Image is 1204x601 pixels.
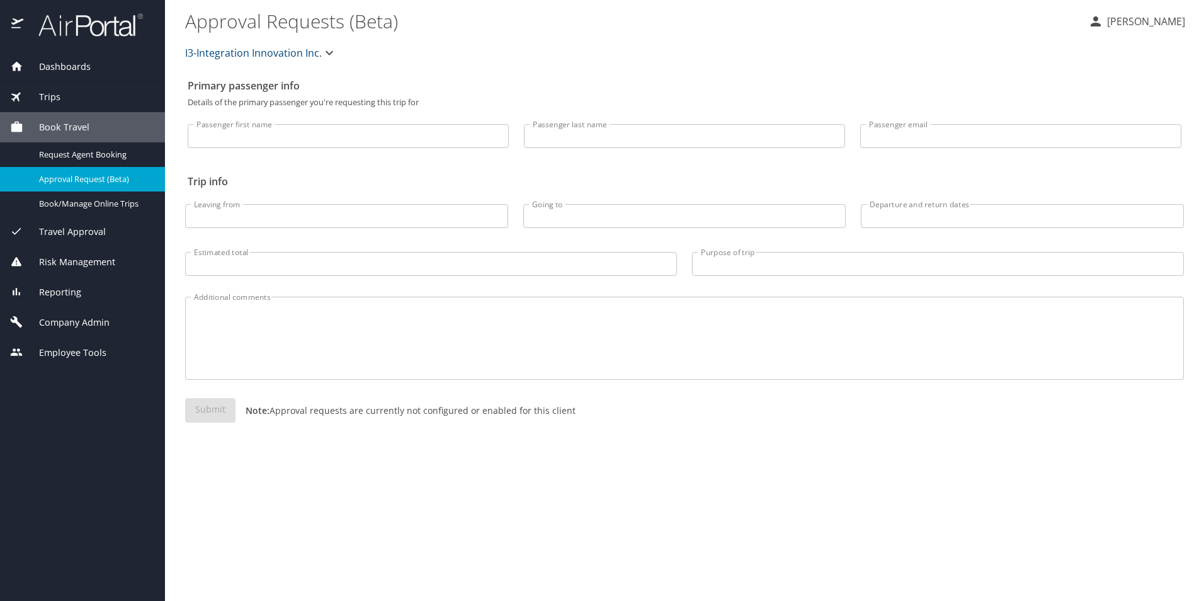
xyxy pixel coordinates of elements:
h2: Trip info [188,171,1181,192]
span: Book Travel [23,120,89,134]
span: Reporting [23,285,81,299]
span: Trips [23,90,60,104]
span: I3-Integration Innovation Inc. [185,44,322,62]
span: Approval Request (Beta) [39,173,150,185]
img: icon-airportal.png [11,13,25,37]
p: Approval requests are currently not configured or enabled for this client [236,404,576,417]
span: Company Admin [23,316,110,329]
span: Employee Tools [23,346,106,360]
span: Risk Management [23,255,115,269]
span: Request Agent Booking [39,149,150,161]
h1: Approval Requests (Beta) [185,1,1078,40]
p: [PERSON_NAME] [1103,14,1185,29]
p: Details of the primary passenger you're requesting this trip for [188,98,1181,106]
img: airportal-logo.png [25,13,143,37]
span: Dashboards [23,60,91,74]
strong: Note: [246,404,270,416]
button: I3-Integration Innovation Inc. [180,40,342,66]
button: [PERSON_NAME] [1083,10,1190,33]
span: Book/Manage Online Trips [39,198,150,210]
span: Travel Approval [23,225,106,239]
h2: Primary passenger info [188,76,1181,96]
